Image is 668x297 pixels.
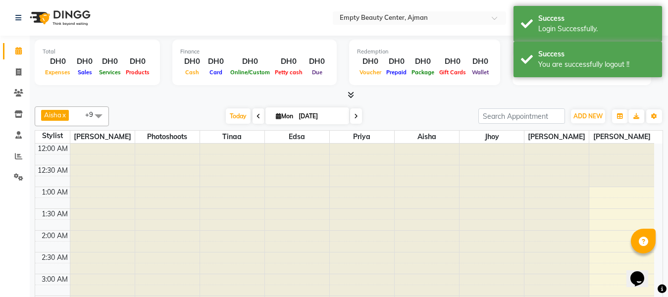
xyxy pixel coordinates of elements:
[228,69,272,76] span: Online/Custom
[589,131,654,143] span: [PERSON_NAME]
[40,252,70,263] div: 2:30 AM
[409,56,437,67] div: DH0
[538,59,655,70] div: You are successfully logout !!
[357,69,384,76] span: Voucher
[97,69,123,76] span: Services
[207,69,225,76] span: Card
[330,131,394,143] span: Priya
[265,131,329,143] span: Edsa
[538,24,655,34] div: Login Successfully.
[61,111,66,119] a: x
[437,56,468,67] div: DH0
[272,56,305,67] div: DH0
[43,48,152,56] div: Total
[409,69,437,76] span: Package
[296,109,345,124] input: 2025-09-01
[204,56,228,67] div: DH0
[40,274,70,285] div: 3:00 AM
[25,4,93,32] img: logo
[75,69,95,76] span: Sales
[43,56,73,67] div: DH0
[309,69,325,76] span: Due
[384,69,409,76] span: Prepaid
[538,49,655,59] div: Success
[70,131,135,143] span: [PERSON_NAME]
[573,112,603,120] span: ADD NEW
[357,56,384,67] div: DH0
[478,108,565,124] input: Search Appointment
[272,69,305,76] span: Petty cash
[40,187,70,198] div: 1:00 AM
[384,56,409,67] div: DH0
[40,231,70,241] div: 2:00 AM
[305,56,329,67] div: DH0
[44,111,61,119] span: Aisha
[36,165,70,176] div: 12:30 AM
[524,131,589,143] span: [PERSON_NAME]
[538,13,655,24] div: Success
[200,131,264,143] span: Tinaa
[357,48,492,56] div: Redemption
[273,112,296,120] span: Mon
[395,131,459,143] span: Aisha
[226,108,251,124] span: Today
[123,69,152,76] span: Products
[123,56,152,67] div: DH0
[626,257,658,287] iframe: chat widget
[40,209,70,219] div: 1:30 AM
[135,131,200,143] span: Photoshoots
[437,69,468,76] span: Gift Cards
[183,69,202,76] span: Cash
[85,110,101,118] span: +9
[469,69,491,76] span: Wallet
[180,48,329,56] div: Finance
[73,56,97,67] div: DH0
[43,69,73,76] span: Expenses
[180,56,204,67] div: DH0
[97,56,123,67] div: DH0
[36,144,70,154] div: 12:00 AM
[35,131,70,141] div: Stylist
[468,56,492,67] div: DH0
[228,56,272,67] div: DH0
[571,109,605,123] button: ADD NEW
[460,131,524,143] span: jhoy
